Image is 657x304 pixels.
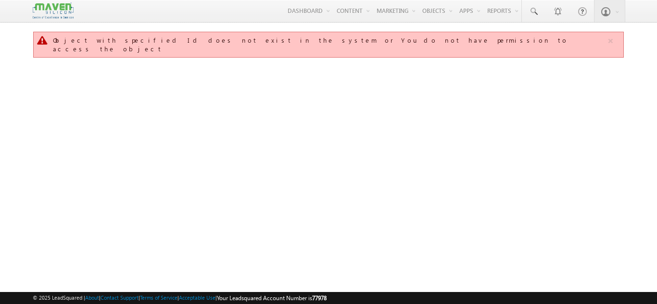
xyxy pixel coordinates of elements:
span: 77978 [312,294,327,302]
a: About [85,294,99,301]
a: Contact Support [101,294,139,301]
img: Custom Logo [33,2,73,19]
a: Terms of Service [140,294,177,301]
span: © 2025 LeadSquared | | | | | [33,293,327,303]
span: Your Leadsquared Account Number is [217,294,327,302]
div: Object with specified Id does not exist in the system or You do not have permission to access the... [53,36,606,53]
a: Acceptable Use [179,294,215,301]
